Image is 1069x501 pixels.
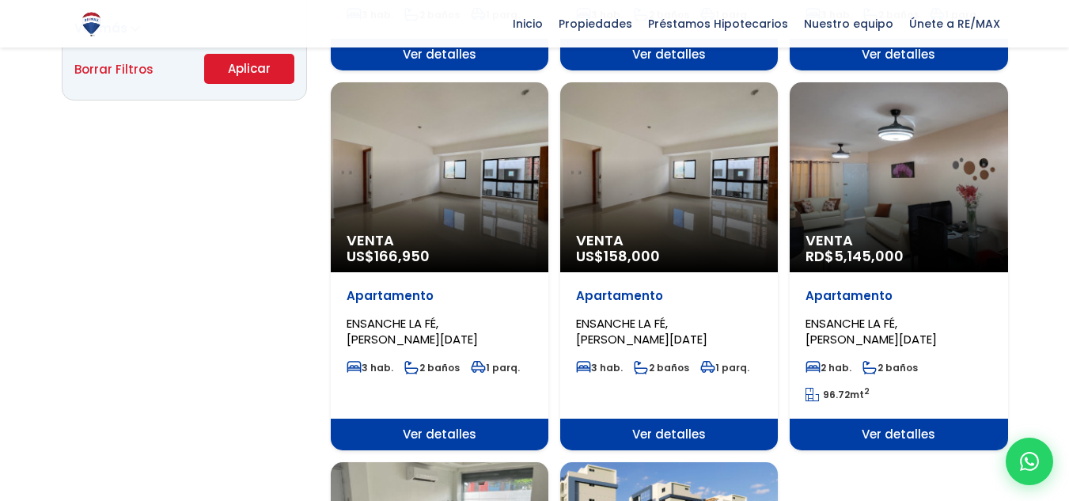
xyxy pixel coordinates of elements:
[204,54,294,84] button: Aplicar
[790,419,1007,450] span: Ver detalles
[331,39,548,70] span: Ver detalles
[560,82,778,450] a: Venta US$158,000 Apartamento ENSANCHE LA FÉ, [PERSON_NAME][DATE] 3 hab. 2 baños 1 parq. Ver detalles
[74,59,154,79] a: Borrar Filtros
[806,246,904,266] span: RD$
[576,246,660,266] span: US$
[404,361,460,374] span: 2 baños
[347,233,533,249] span: Venta
[347,246,430,266] span: US$
[505,12,551,36] span: Inicio
[901,12,1008,36] span: Únete a RE/MAX
[551,12,640,36] span: Propiedades
[862,361,918,374] span: 2 baños
[806,288,991,304] p: Apartamento
[347,288,533,304] p: Apartamento
[806,315,937,347] span: ENSANCHE LA FÉ, [PERSON_NAME][DATE]
[790,82,1007,450] a: Venta RD$5,145,000 Apartamento ENSANCHE LA FÉ, [PERSON_NAME][DATE] 2 hab. 2 baños 96.72mt2 Ver de...
[576,288,762,304] p: Apartamento
[790,39,1007,70] span: Ver detalles
[576,361,623,374] span: 3 hab.
[604,246,660,266] span: 158,000
[700,361,749,374] span: 1 parq.
[471,361,520,374] span: 1 parq.
[560,39,778,70] span: Ver detalles
[634,361,689,374] span: 2 baños
[560,419,778,450] span: Ver detalles
[576,233,762,249] span: Venta
[331,82,548,450] a: Venta US$166,950 Apartamento ENSANCHE LA FÉ, [PERSON_NAME][DATE] 3 hab. 2 baños 1 parq. Ver detalles
[796,12,901,36] span: Nuestro equipo
[576,315,707,347] span: ENSANCHE LA FÉ, [PERSON_NAME][DATE]
[331,419,548,450] span: Ver detalles
[806,361,851,374] span: 2 hab.
[374,246,430,266] span: 166,950
[806,388,870,401] span: mt
[806,233,991,249] span: Venta
[347,361,393,374] span: 3 hab.
[640,12,796,36] span: Préstamos Hipotecarios
[347,315,478,347] span: ENSANCHE LA FÉ, [PERSON_NAME][DATE]
[864,385,870,397] sup: 2
[823,388,850,401] span: 96.72
[78,10,105,38] img: Logo de REMAX
[834,246,904,266] span: 5,145,000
